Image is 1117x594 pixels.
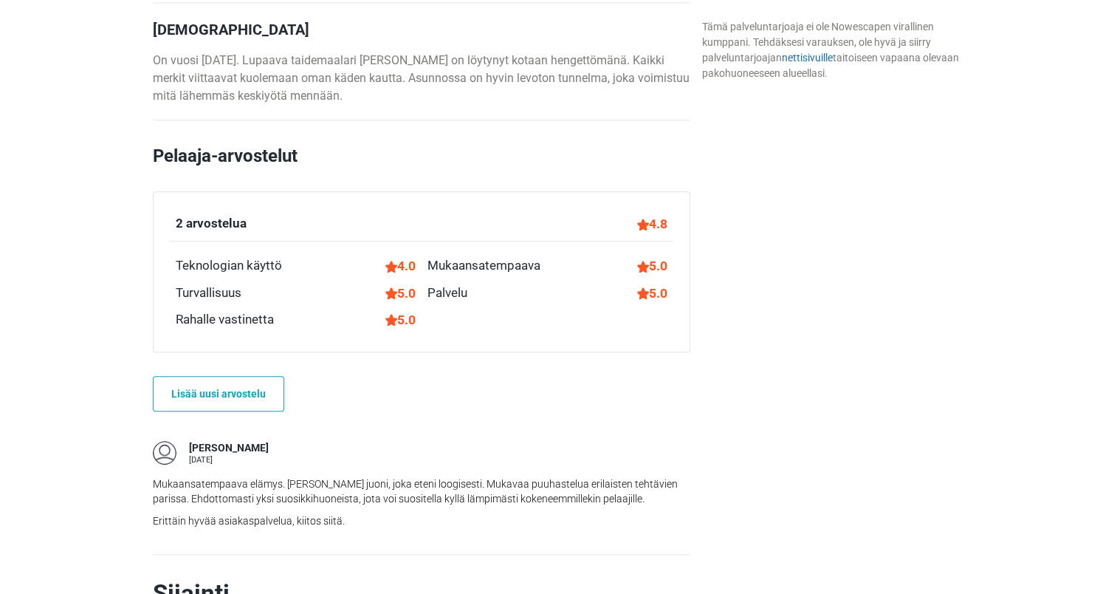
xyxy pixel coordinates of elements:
div: [PERSON_NAME] [189,441,269,456]
h4: [DEMOGRAPHIC_DATA] [153,21,690,38]
div: [DATE] [189,456,269,464]
div: Teknologian käyttö [176,256,282,276]
div: Tämä palveluntarjoaja ei ole Nowescapen virallinen kumppani. Tehdäksesi varauksen, ole hyvä ja si... [701,19,964,81]
div: 5.0 [385,310,416,330]
h2: Pelaaja-arvostelut [153,143,690,191]
a: nettisivuille [781,52,832,64]
p: Mukaansatempaava elämys. [PERSON_NAME] juoni, joka eteni loogisesti. Mukavaa puuhastelua erilaist... [153,477,690,506]
div: 5.0 [385,284,416,303]
p: On vuosi [DATE]. Lupaava taidemaalari [PERSON_NAME] on löytynyt kotaan hengettömänä. Kaikki merki... [153,52,690,105]
a: Lisää uusi arvostelu [153,376,284,412]
div: 5.0 [637,284,667,303]
div: Rahalle vastinetta [176,310,274,330]
p: Erittäin hyvää asiakaspalvelua, kiitos siitä. [153,513,690,528]
div: 4.0 [385,256,416,276]
div: Turvallisuus [176,284,241,303]
div: Mukaansatempaava [427,256,540,276]
div: 5.0 [637,256,667,276]
div: 4.8 [637,214,667,233]
div: 2 arvostelua [176,214,247,233]
div: Palvelu [427,284,467,303]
